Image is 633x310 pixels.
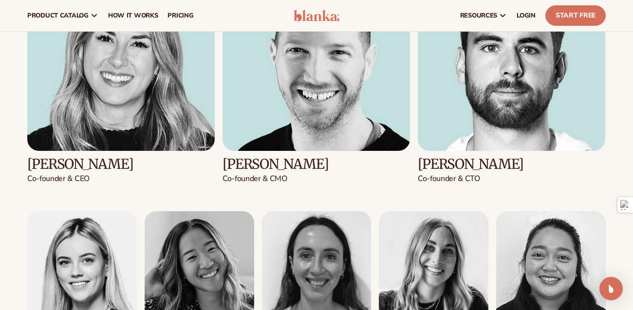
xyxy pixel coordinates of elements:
img: logo [294,10,339,21]
a: Start Free [545,5,606,26]
h3: [PERSON_NAME] [223,157,410,172]
div: Open Intercom Messenger [599,277,623,300]
span: How It Works [108,12,158,19]
p: Co-founder & CMO [223,174,410,184]
span: product catalog [27,12,89,19]
p: Co-founder & CTO [418,174,605,184]
span: LOGIN [517,12,536,19]
p: Co-founder & CEO [27,174,215,184]
span: resources [460,12,497,19]
h3: [PERSON_NAME] [418,157,605,172]
span: pricing [168,12,193,19]
h3: [PERSON_NAME] [27,157,215,172]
